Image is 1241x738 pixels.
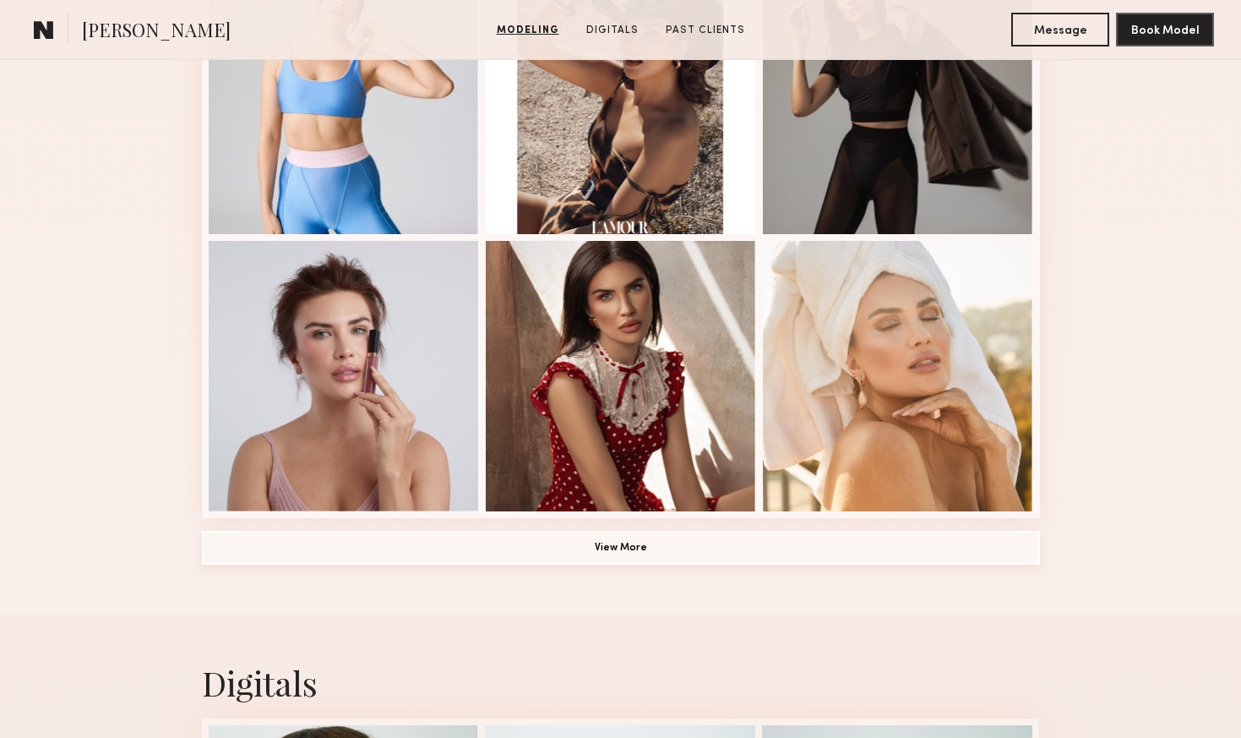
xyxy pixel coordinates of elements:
[580,23,645,38] a: Digitals
[1011,13,1109,46] button: Message
[202,531,1040,565] button: View More
[1116,13,1214,46] button: Book Model
[82,17,231,46] span: [PERSON_NAME]
[1116,22,1214,36] a: Book Model
[490,23,566,38] a: Modeling
[659,23,752,38] a: Past Clients
[202,660,1040,705] div: Digitals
